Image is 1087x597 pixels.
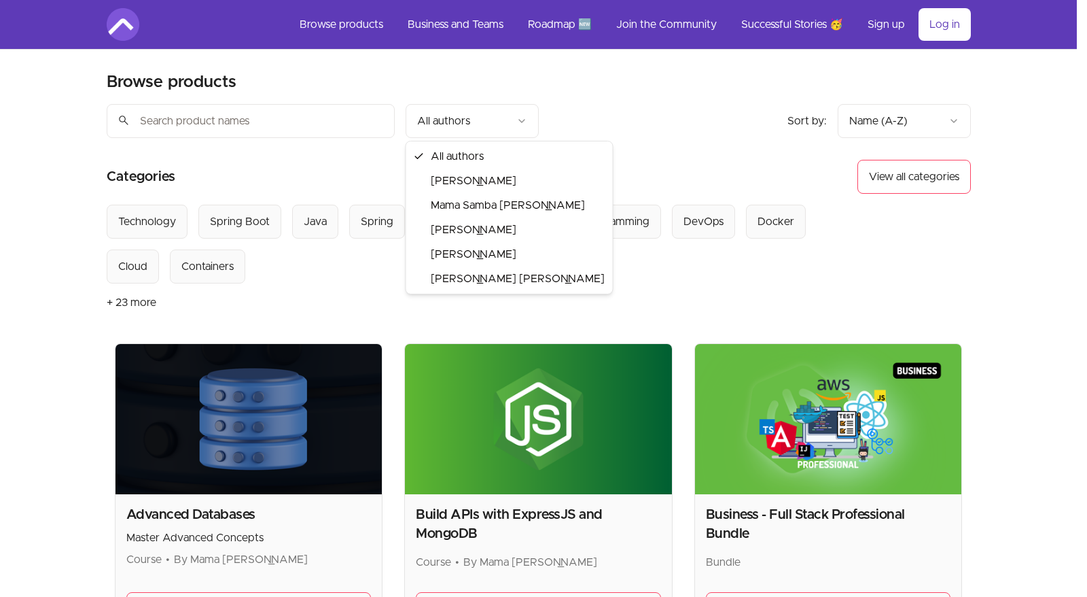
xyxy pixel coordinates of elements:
[431,224,516,235] span: [PERSON_NAME]
[431,200,585,211] span: Mama Samba [PERSON_NAME]
[431,175,516,186] span: [PERSON_NAME]
[431,151,484,162] span: All authors
[431,273,605,284] span: [PERSON_NAME] [PERSON_NAME]
[431,249,516,260] span: [PERSON_NAME]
